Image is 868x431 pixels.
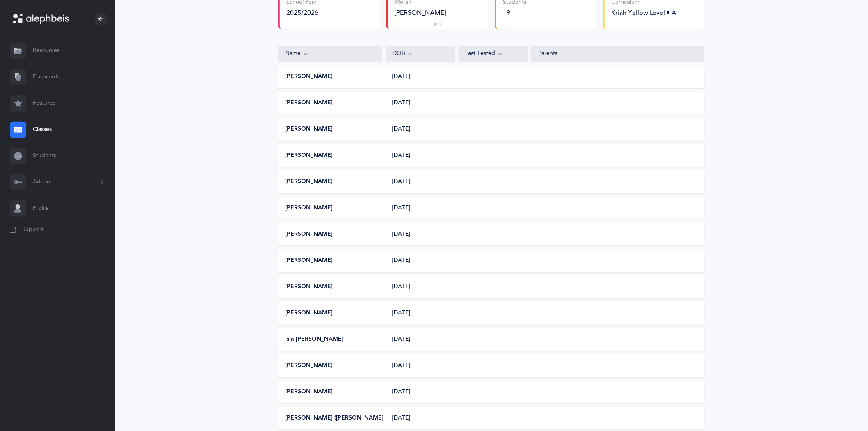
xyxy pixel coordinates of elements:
div: Kriah Yellow Level • A [611,8,676,17]
button: [PERSON_NAME] [285,99,333,107]
div: [DATE] [386,309,455,317]
div: DOB [393,49,448,58]
div: [DATE] [386,204,455,212]
button: [PERSON_NAME] [285,73,333,81]
div: [DATE] [386,125,455,133]
div: [DATE] [386,335,455,344]
button: [PERSON_NAME] [285,283,333,291]
div: [DATE] [386,414,455,422]
div: [DATE] [386,283,455,291]
div: [DATE] [386,73,455,81]
div: [DATE] [386,257,455,265]
div: [DATE] [386,151,455,160]
button: [PERSON_NAME] [285,388,333,396]
button: 2 [439,23,442,26]
button: Isla [PERSON_NAME] [285,335,343,344]
div: [DATE] [386,230,455,238]
button: [PERSON_NAME] [285,257,333,265]
button: 1 [434,23,437,26]
button: [PERSON_NAME] [285,362,333,370]
div: Last Tested [466,49,521,58]
span: Support [22,226,43,234]
div: Name [285,49,375,58]
button: [PERSON_NAME] ([PERSON_NAME]) [PERSON_NAME] [285,414,434,422]
div: 19 [503,8,526,17]
div: [DATE] [386,99,455,107]
div: [DATE] [386,178,455,186]
button: [PERSON_NAME] [285,151,333,160]
div: Parents [538,50,698,58]
div: [DATE] [386,362,455,370]
div: [PERSON_NAME] [395,8,482,17]
button: [PERSON_NAME] [285,204,333,212]
button: [PERSON_NAME] [285,125,333,133]
div: 2025/2026 [286,8,318,17]
div: [DATE] [386,388,455,396]
button: [PERSON_NAME] [285,230,333,238]
button: [PERSON_NAME] [285,309,333,317]
button: [PERSON_NAME] [285,178,333,186]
